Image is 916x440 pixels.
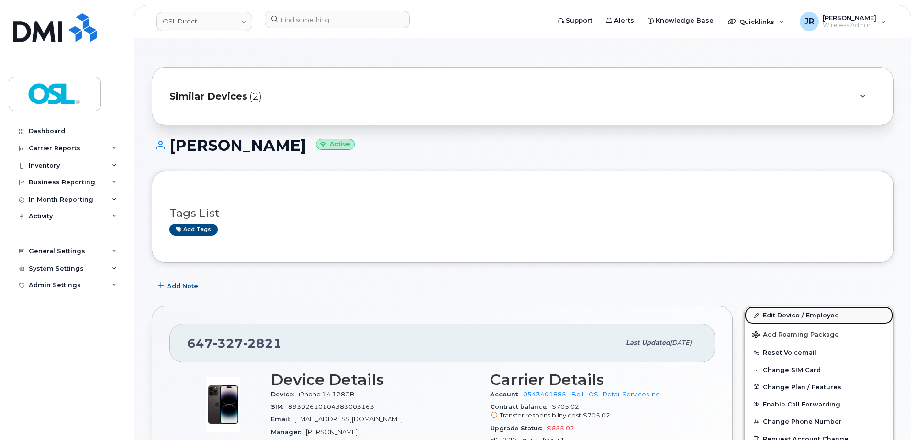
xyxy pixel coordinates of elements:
[500,412,581,419] span: Transfer responsibility cost
[316,139,355,150] small: Active
[152,277,206,294] button: Add Note
[490,425,547,432] span: Upgrade Status
[490,371,698,388] h3: Carrier Details
[213,336,243,350] span: 327
[271,429,306,436] span: Manager
[583,412,610,419] span: $705.02
[271,371,479,388] h3: Device Details
[243,336,282,350] span: 2821
[745,395,893,413] button: Enable Call Forwarding
[745,413,893,430] button: Change Phone Number
[670,339,692,346] span: [DATE]
[169,90,247,103] span: Similar Devices
[490,403,552,410] span: Contract balance
[745,344,893,361] button: Reset Voicemail
[152,137,894,154] h1: [PERSON_NAME]
[194,376,252,433] img: image20231002-3703462-njx0qo.jpeg
[490,391,523,398] span: Account
[745,324,893,344] button: Add Roaming Package
[752,331,839,340] span: Add Roaming Package
[249,90,262,103] span: (2)
[523,391,659,398] a: 0543401885 - Bell - OSL Retail Services Inc
[169,224,218,236] a: Add tags
[271,403,288,410] span: SIM
[167,282,198,291] span: Add Note
[294,416,403,423] span: [EMAIL_ADDRESS][DOMAIN_NAME]
[626,339,670,346] span: Last updated
[763,383,841,390] span: Change Plan / Features
[169,207,876,219] h3: Tags List
[745,361,893,378] button: Change SIM Card
[490,403,698,420] span: $705.02
[271,416,294,423] span: Email
[288,403,374,410] span: 89302610104383003163
[547,425,574,432] span: $655.02
[745,306,893,324] a: Edit Device / Employee
[299,391,355,398] span: iPhone 14 128GB
[187,336,282,350] span: 647
[271,391,299,398] span: Device
[745,378,893,395] button: Change Plan / Features
[306,429,357,436] span: [PERSON_NAME]
[763,401,840,408] span: Enable Call Forwarding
